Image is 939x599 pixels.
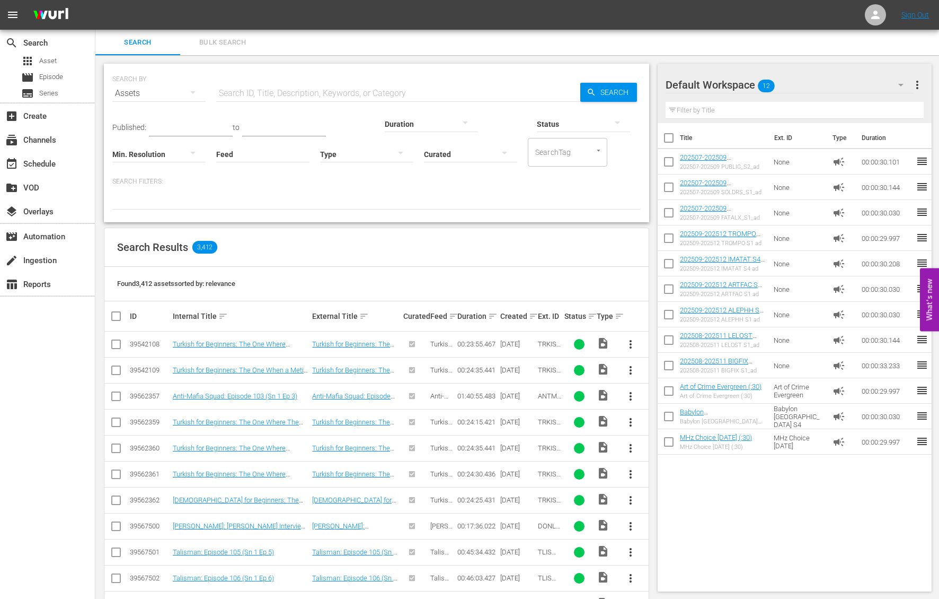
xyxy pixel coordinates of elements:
span: Video [597,389,609,402]
div: 00:24:35.441 [457,444,497,452]
button: more_vert [618,384,643,409]
button: more_vert [618,462,643,487]
button: Open Feedback Widget [920,268,939,331]
span: TRKISH_C_02013 [538,340,561,364]
div: 202507-202509 FATALX_S1_ad [680,214,765,221]
span: [PERSON_NAME]: [PERSON_NAME] Interview [430,522,453,586]
span: Video [597,519,609,532]
td: 00:00:29.997 [857,225,916,251]
a: 202507-202509 FATALX_S1_ad [680,204,731,220]
div: Art of Crime Evergreen (:30) [680,393,761,400]
span: Overlays [5,205,18,218]
a: Turkish for Beginners: The One When a Metin Loves a Woman (Sn 2 Ep 14) [173,366,308,382]
span: reorder [916,384,928,397]
span: Turkish for Beginners [430,470,453,502]
button: more_vert [618,514,643,539]
span: Bulk Search [187,37,259,49]
span: 3,412 [192,241,217,254]
th: Type [826,123,855,153]
span: Ad [832,385,845,397]
td: 00:00:30.144 [857,327,916,353]
span: Video [597,415,609,428]
button: more_vert [618,436,643,461]
td: Art of Crime Evergreen [769,378,828,404]
td: None [769,276,828,302]
div: 39562361 [130,470,170,478]
span: Ad [832,181,845,194]
a: [DEMOGRAPHIC_DATA] for Beginners: The One Where Metin Has Had Enough (Sn 2 Ep 23) [173,496,303,520]
a: Turkish for Beginners: The One Where Everything Seems To Be Over? (Sn 2 Ep 24) [312,470,397,502]
div: Internal Title [173,310,309,323]
span: Episode [21,71,34,84]
span: reorder [916,257,928,270]
span: Video [597,441,609,454]
td: None [769,175,828,200]
span: Series [21,87,34,100]
div: 202507-202509 PUBLIC_S2_ad [680,163,765,170]
td: None [769,251,828,276]
span: Video [597,493,609,506]
span: sort [615,311,624,321]
div: 00:46:03.427 [457,574,497,582]
span: Search Results [117,241,188,254]
div: 202507-202509 SOLDRS_S1_ad [680,189,765,196]
span: menu [6,8,19,21]
td: None [769,302,828,327]
span: reorder [916,206,928,219]
span: Published: [112,123,146,132]
td: Babylon [GEOGRAPHIC_DATA] S4 [769,404,828,429]
span: more_vert [624,546,637,559]
td: MHz Choice [DATE] [769,429,828,455]
span: TRKISH_C_02024 [538,470,561,494]
span: Channels [5,134,18,146]
div: Feed [430,310,454,323]
td: None [769,149,828,175]
span: Turkish for Beginners [430,340,453,372]
a: Turkish for Beginners: The One When a Metin Loves a Woman (Sn 2 Ep 14) [312,366,394,390]
span: Ingestion [5,254,18,267]
a: 202509-202512 IMATAT S4 ad [680,255,765,271]
a: 202509-202512 TROMPO S1 ad [680,230,760,246]
span: Turkish for Beginners [430,366,453,398]
a: Turkish for Beginners: The One Where Everyone Is Hysterical (Sn 2 Ep 13) [312,340,394,364]
span: reorder [916,435,928,448]
div: [DATE] [500,470,535,478]
span: Video [597,545,609,558]
span: Schedule [5,158,18,170]
span: Reports [5,278,18,291]
span: more_vert [624,338,637,351]
span: Video [597,337,609,350]
a: Anti-Mafia Squad: Episode 103 (Sn 1 Ep 3) [173,392,297,400]
div: Default Workspace [666,70,914,100]
a: [PERSON_NAME]: [PERSON_NAME] Interview (Sn 1 Ep 1) [312,522,392,546]
div: 202509-202512 ALEPHH S1 ad [680,316,765,323]
span: Series [39,88,58,99]
span: Video [597,571,609,584]
span: Episode [39,72,63,82]
button: Open [593,145,604,155]
span: more_vert [624,520,637,533]
div: Babylon [GEOGRAPHIC_DATA] S4 (:30) [680,418,765,425]
span: Talisman [430,574,451,590]
span: reorder [916,180,928,193]
div: 00:24:35.441 [457,366,497,374]
span: Video [597,363,609,376]
div: [DATE] [500,444,535,452]
a: Turkish for Beginners: The One Where Everyone Is Hysterical (Sn 2 Ep 13) [173,340,290,356]
div: 202509-202512 TROMPO S1 ad [680,240,765,247]
a: Talisman: Episode 105 (Sn 1 Ep 5) [173,548,274,556]
span: ANTMAF_C_01003 [538,392,561,416]
a: [DEMOGRAPHIC_DATA] for Beginners: The One Where Metin Has Had Enough (Sn 2 Ep 23) [312,496,397,528]
div: 39562360 [130,444,170,452]
td: None [769,327,828,353]
span: more_vert [624,364,637,377]
span: VOD [5,181,18,194]
span: sort [529,311,538,321]
span: Talisman [430,548,451,564]
div: 39567501 [130,548,170,556]
a: 202507-202509 SOLDRS_S1_ad [680,179,731,195]
div: 39562362 [130,496,170,504]
span: sort [488,311,498,321]
div: External Title [312,310,400,323]
div: [DATE] [500,522,535,530]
